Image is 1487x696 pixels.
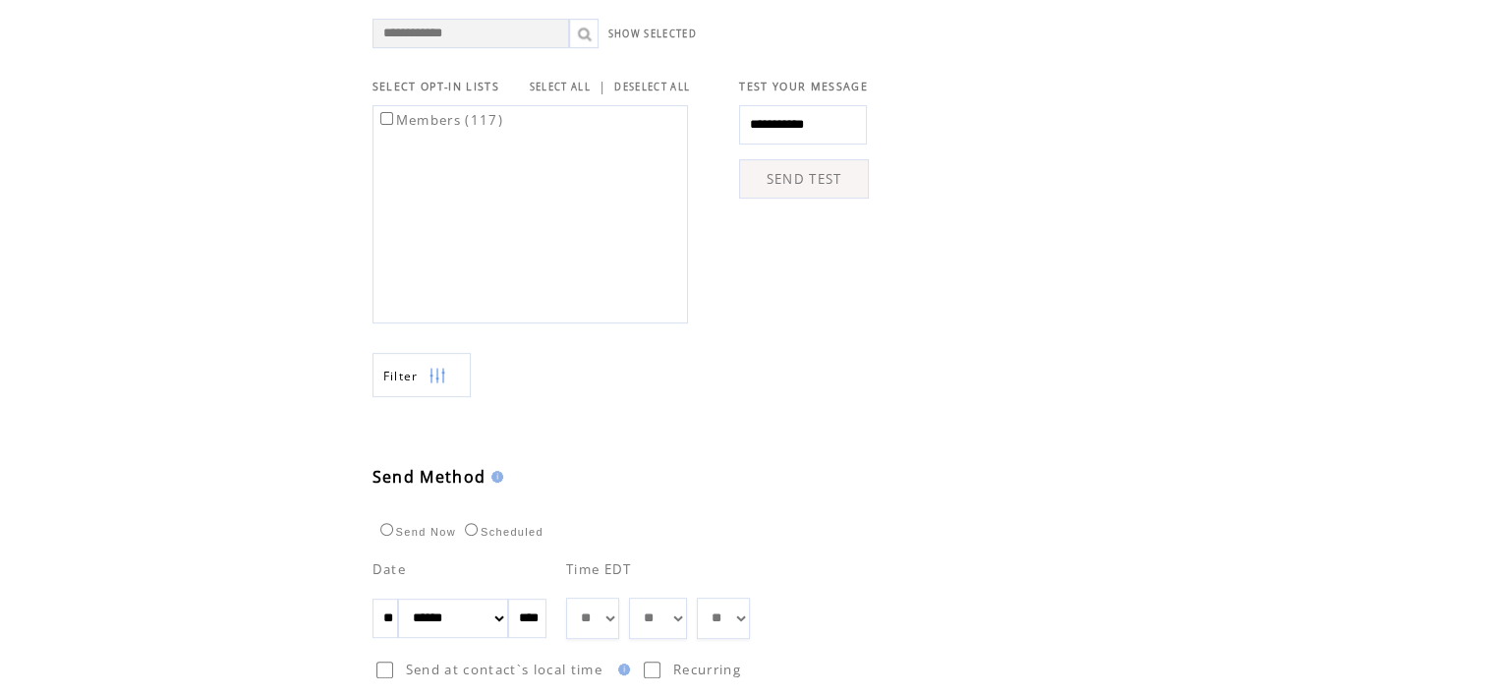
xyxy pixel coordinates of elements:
[486,471,503,483] img: help.gif
[429,354,446,398] img: filters.png
[372,466,486,488] span: Send Method
[406,661,602,678] span: Send at contact`s local time
[372,353,471,397] a: Filter
[380,112,393,125] input: Members (117)
[599,78,606,95] span: |
[376,111,503,129] label: Members (117)
[566,560,632,578] span: Time EDT
[530,81,591,93] a: SELECT ALL
[739,159,869,199] a: SEND TEST
[673,661,741,678] span: Recurring
[372,80,499,93] span: SELECT OPT-IN LISTS
[372,560,406,578] span: Date
[375,526,456,538] label: Send Now
[380,523,393,536] input: Send Now
[739,80,868,93] span: TEST YOUR MESSAGE
[608,28,697,40] a: SHOW SELECTED
[465,523,478,536] input: Scheduled
[612,664,630,675] img: help.gif
[460,526,543,538] label: Scheduled
[614,81,690,93] a: DESELECT ALL
[383,368,419,384] span: Show filters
